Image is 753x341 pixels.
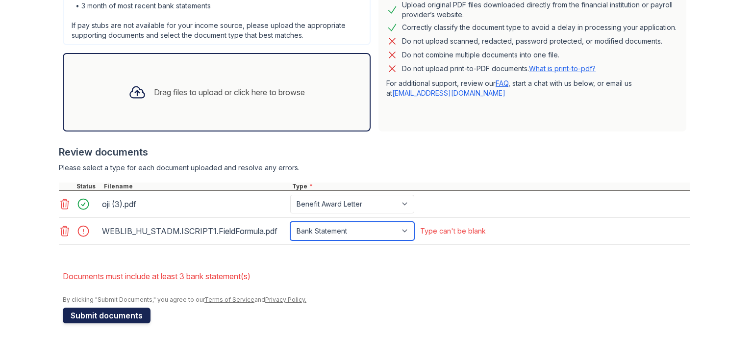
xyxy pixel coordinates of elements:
[154,86,305,98] div: Drag files to upload or click here to browse
[402,49,559,61] div: Do not combine multiple documents into one file.
[59,145,690,159] div: Review documents
[420,226,486,236] div: Type can't be blank
[102,223,286,239] div: WEBLIB_HU_STADM.ISCRIPT1.FieldFormula.pdf
[204,296,254,303] a: Terms of Service
[63,308,151,323] button: Submit documents
[290,183,690,190] div: Type
[402,64,596,74] p: Do not upload print-to-PDF documents.
[63,266,690,286] li: Documents must include at least 3 bank statement(s)
[265,296,306,303] a: Privacy Policy.
[75,183,102,190] div: Status
[496,79,508,87] a: FAQ
[529,64,596,73] a: What is print-to-pdf?
[402,35,662,47] div: Do not upload scanned, redacted, password protected, or modified documents.
[102,196,286,212] div: oji (3).pdf
[59,163,690,173] div: Please select a type for each document uploaded and resolve any errors.
[386,79,678,98] p: For additional support, review our , start a chat with us below, or email us at
[402,22,677,33] div: Correctly classify the document type to avoid a delay in processing your application.
[392,89,505,97] a: [EMAIL_ADDRESS][DOMAIN_NAME]
[102,183,290,190] div: Filename
[63,296,690,304] div: By clicking "Submit Documents," you agree to our and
